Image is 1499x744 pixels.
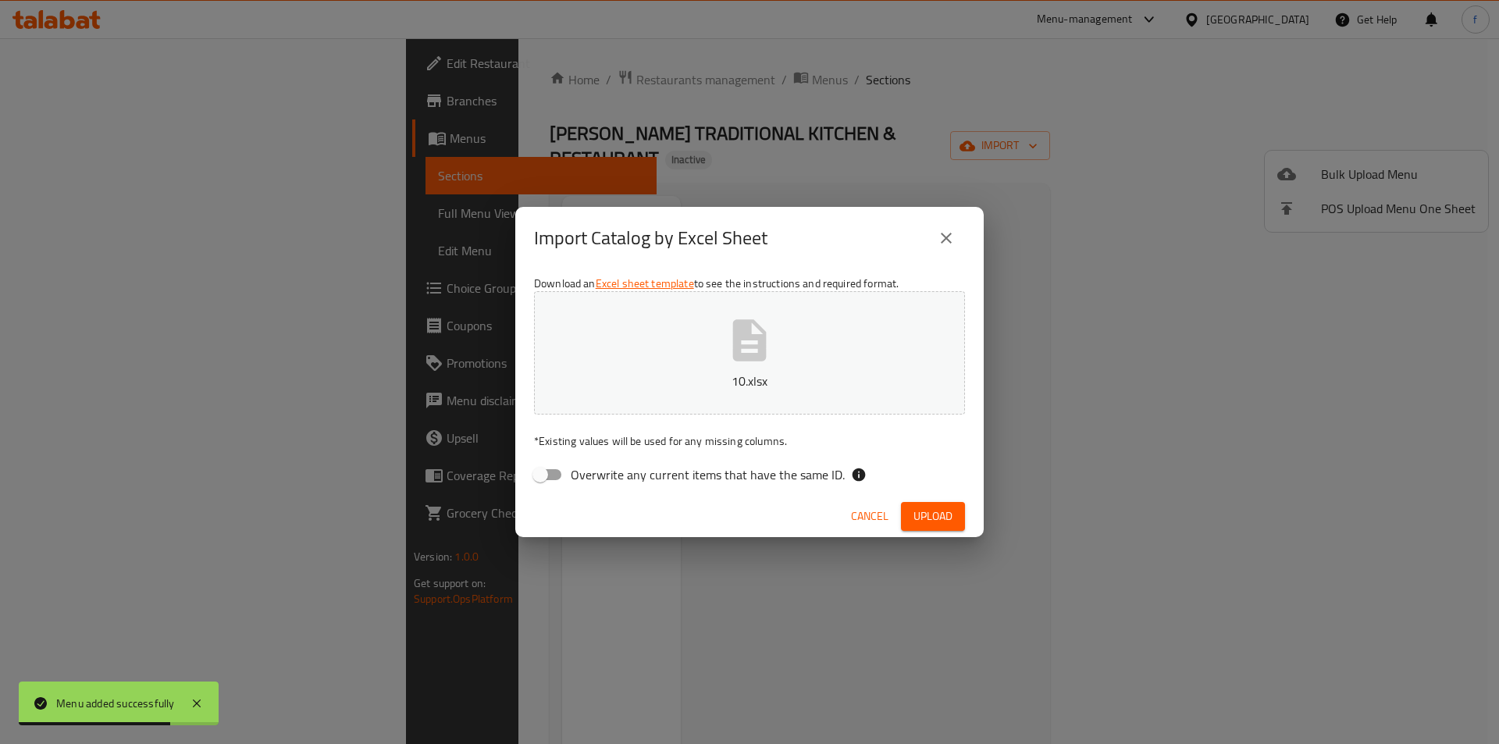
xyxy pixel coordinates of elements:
[913,507,952,526] span: Upload
[851,507,888,526] span: Cancel
[534,433,965,449] p: Existing values will be used for any missing columns.
[571,465,845,484] span: Overwrite any current items that have the same ID.
[56,695,175,712] div: Menu added successfully
[534,291,965,415] button: 10.xlsx
[515,269,984,496] div: Download an to see the instructions and required format.
[534,226,767,251] h2: Import Catalog by Excel Sheet
[596,273,694,294] a: Excel sheet template
[851,467,867,482] svg: If the overwrite option isn't selected, then the items that match an existing ID will be ignored ...
[845,502,895,531] button: Cancel
[558,372,941,390] p: 10.xlsx
[928,219,965,257] button: close
[901,502,965,531] button: Upload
